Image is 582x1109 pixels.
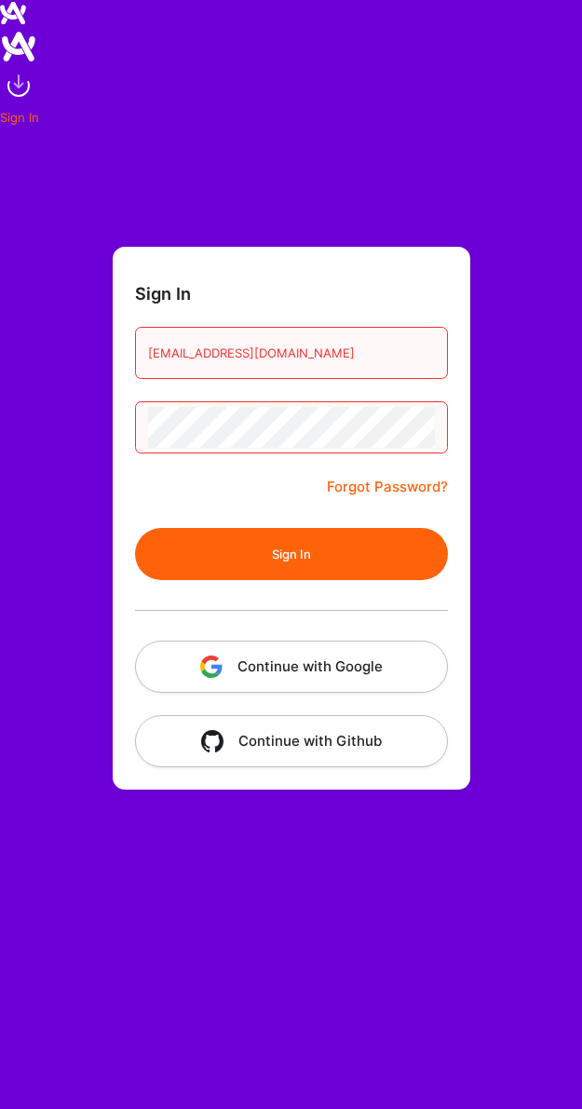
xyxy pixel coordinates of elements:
button: Continue with Google [135,641,448,693]
input: Email... [148,332,435,373]
img: icon [200,656,223,678]
a: Forgot Password? [327,476,448,498]
h3: Sign In [135,284,191,304]
img: icon [201,730,223,752]
button: Continue with Github [135,715,448,767]
button: Sign In [135,528,448,580]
